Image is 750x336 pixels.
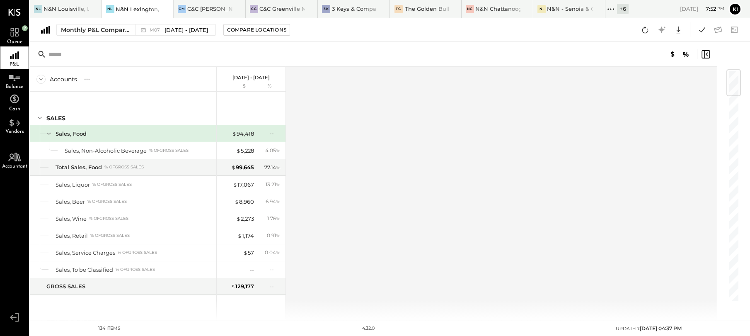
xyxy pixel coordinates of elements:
button: Ki [728,2,742,16]
span: $ [236,147,241,154]
div: 94,418 [232,130,254,138]
div: SALES [46,114,65,122]
span: $ [235,198,239,205]
div: NL [106,5,114,13]
div: CM [178,5,186,13]
div: 13.21 [266,181,281,188]
div: Monthly P&L Comparison [61,26,131,34]
span: % [276,147,281,153]
div: 5,228 [236,147,254,155]
span: $ [232,130,237,137]
div: 2,273 [236,215,254,223]
div: CG [250,5,258,13]
div: 57 [243,249,254,257]
a: Balance [0,69,29,91]
div: Sales, Retail [56,232,88,240]
span: M07 [150,28,162,32]
span: % [276,181,281,187]
div: 8,960 [235,198,254,206]
div: 129,177 [231,282,254,290]
div: C&C Greenville Main, LLC [259,5,305,13]
div: Sales, Food [56,130,87,138]
div: 0.04 [265,249,281,256]
div: Sales, Beer [56,198,85,206]
div: N&N - Senoia & Corporate [547,5,593,13]
div: -- [270,283,281,290]
div: Accounts [50,75,77,83]
a: Accountant [0,149,29,171]
div: TG [394,5,403,13]
span: $ [231,283,235,290]
div: % of GROSS SALES [87,199,127,205]
div: N&N Lexington, LLC [116,5,161,13]
div: Sales, Non-Alcoholic Beverage [65,147,147,155]
div: Comps & Discounts [46,318,113,326]
div: The Golden Bull [405,5,449,13]
a: Vendors [0,114,29,136]
a: Queue [0,24,29,46]
span: Balance [6,84,23,89]
div: % of GROSS SALES [118,250,157,256]
div: -- [270,130,281,137]
div: 0.91 [267,232,281,239]
span: $ [237,232,242,239]
div: NL [34,5,42,13]
div: % of GROSS SALES [116,267,155,273]
div: -- [250,266,254,274]
span: [DATE] - [DATE] [165,26,208,34]
span: % [276,198,281,205]
div: Compare Locations [227,26,286,33]
span: % [276,232,281,239]
span: % [276,249,281,256]
p: [DATE] - [DATE] [232,75,270,80]
div: 134 items [98,325,121,332]
div: % [256,83,283,90]
button: Monthly P&L Comparison M07[DATE] - [DATE] [56,24,216,36]
span: % [276,215,281,222]
div: 99,645 [231,163,254,171]
span: $ [231,164,236,170]
div: Sales, Liquor [56,181,90,189]
div: $ [221,83,254,90]
span: Cash [9,107,20,112]
div: N- [537,5,546,13]
div: 1.76 [267,215,281,222]
div: 4.05 [265,147,281,154]
span: $ [236,215,241,222]
div: UPDATED: [616,325,682,332]
button: Compare Locations [223,24,290,36]
span: Accountant [2,164,27,169]
div: 3K [322,5,330,13]
span: $ [233,181,237,188]
span: % [276,164,281,170]
div: Sales, Wine [56,215,87,223]
span: P&L [10,62,19,67]
div: N&N Chattanooga, LLC [475,5,521,13]
div: -- [270,266,281,273]
div: 3 Keys & Company [332,5,377,13]
span: $ [243,249,248,256]
div: 1,174 [237,232,254,240]
div: NC [466,5,474,13]
div: [DATE] [680,5,724,13]
div: GROSS SALES [46,282,85,290]
div: 17,067 [233,181,254,189]
div: % of GROSS SALES [104,164,144,170]
div: N&N Louisville, LLC [44,5,89,13]
a: P&L [0,46,29,69]
div: 6.94 [266,198,281,205]
div: Total Sales, Food [56,163,102,171]
span: Vendors [5,129,24,134]
div: + 6 [617,4,629,14]
div: % of GROSS SALES [149,148,189,153]
div: 77.14 [264,164,281,171]
div: C&C [PERSON_NAME] LLC [187,5,233,13]
span: [DATE] 04:37 PM [640,325,682,331]
span: Queue [7,39,22,44]
div: Sales, Service Charges [56,249,115,257]
div: Sales, To be Classified [56,266,113,274]
div: % of GROSS SALES [90,233,130,239]
a: Cash [0,91,29,114]
div: % of GROSS SALES [92,182,132,187]
div: 4.32.0 [362,325,375,332]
